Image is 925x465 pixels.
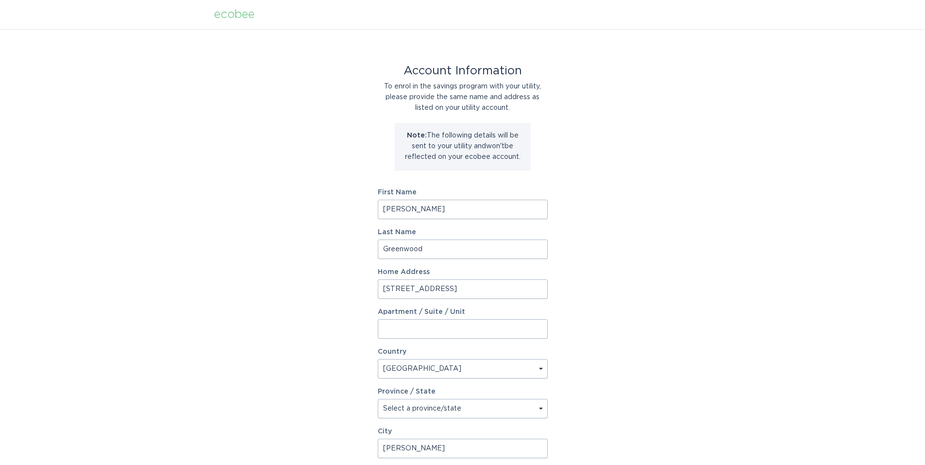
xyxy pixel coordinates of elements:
p: The following details will be sent to your utility and won't be reflected on your ecobee account. [402,130,523,162]
label: Country [378,348,406,355]
label: City [378,428,548,435]
label: Province / State [378,388,436,395]
div: ecobee [214,9,254,20]
div: Account Information [378,66,548,76]
label: Apartment / Suite / Unit [378,309,548,315]
label: First Name [378,189,548,196]
label: Home Address [378,269,548,276]
div: To enrol in the savings program with your utility, please provide the same name and address as li... [378,81,548,113]
strong: Note: [407,132,427,139]
label: Last Name [378,229,548,236]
